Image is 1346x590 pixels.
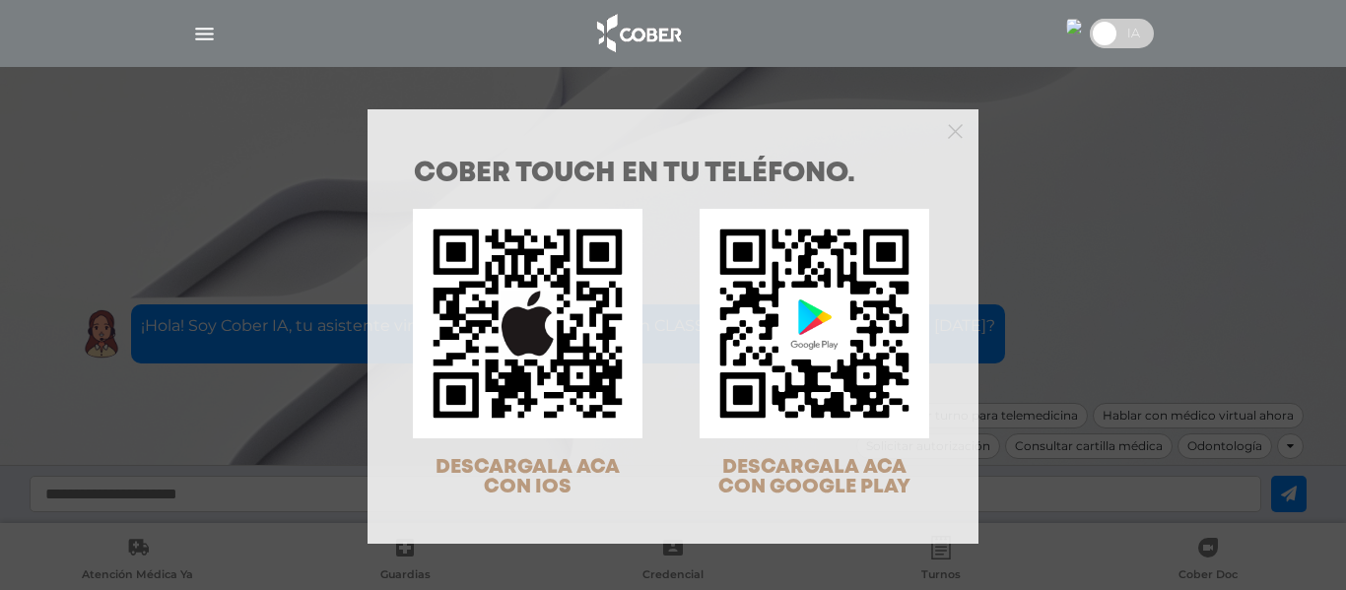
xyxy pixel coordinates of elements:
img: qr-code [700,209,929,438]
h1: COBER TOUCH en tu teléfono. [414,161,932,188]
span: DESCARGALA ACA CON GOOGLE PLAY [718,458,910,496]
span: DESCARGALA ACA CON IOS [436,458,620,496]
button: Close [948,121,963,139]
img: qr-code [413,209,642,438]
